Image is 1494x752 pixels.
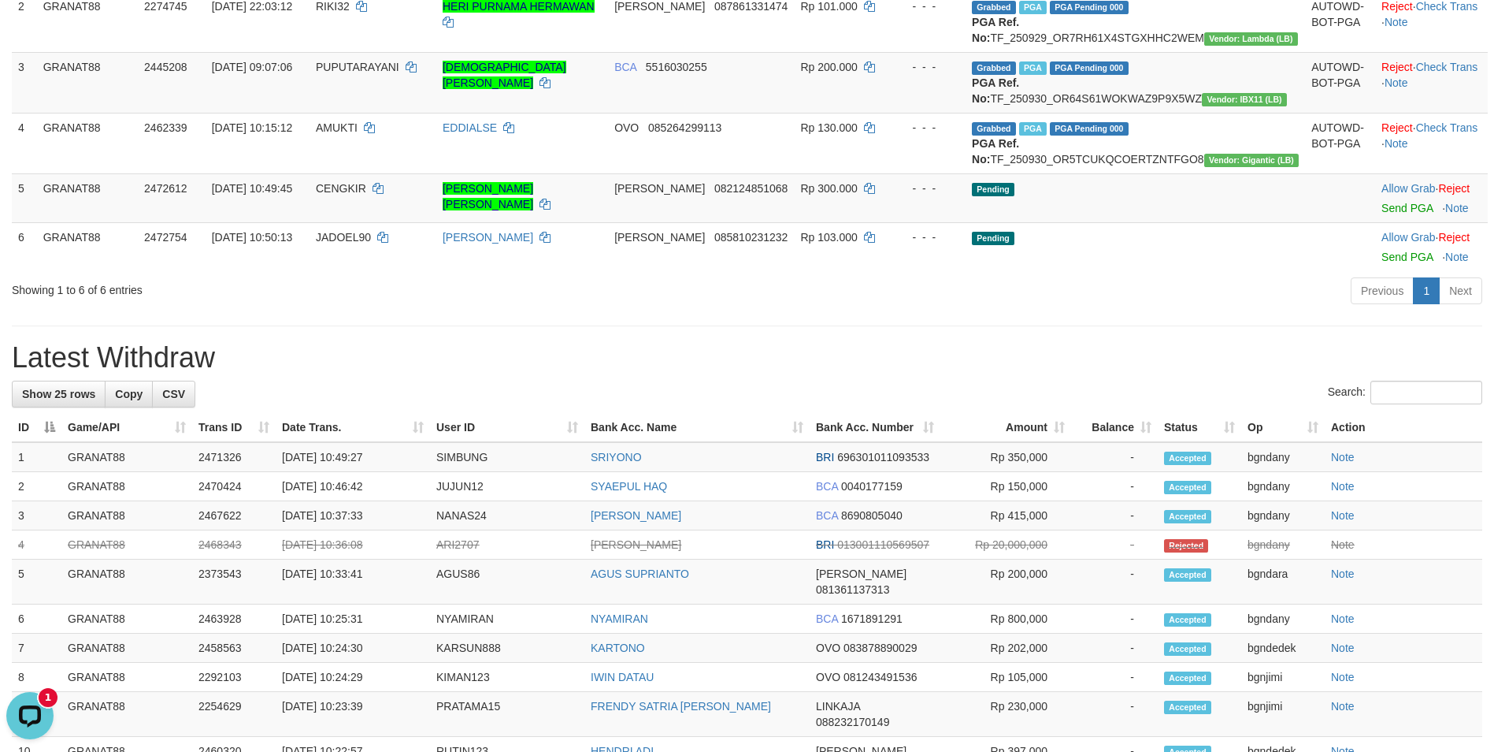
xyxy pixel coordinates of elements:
[276,692,430,737] td: [DATE] 10:23:39
[12,634,61,663] td: 7
[1331,642,1355,654] a: Note
[591,538,681,551] a: [PERSON_NAME]
[940,472,1071,501] td: Rp 150,000
[1071,530,1158,560] td: -
[12,52,37,113] td: 3
[816,700,860,713] span: LINKAJA
[1071,501,1158,530] td: -
[816,583,889,596] span: Copy 081361137313 to clipboard
[591,642,645,654] a: KARTONO
[61,530,192,560] td: GRANAT88
[276,442,430,472] td: [DATE] 10:49:27
[816,538,834,551] span: BRI
[1204,154,1299,167] span: Vendor URL: https://dashboard.q2checkout.com/secure
[591,671,654,683] a: IWIN DATAU
[1331,538,1355,551] a: Note
[1071,560,1158,605] td: -
[816,716,889,728] span: Copy 088232170149 to clipboard
[1071,663,1158,692] td: -
[940,692,1071,737] td: Rp 230,000
[12,530,61,560] td: 4
[430,442,584,472] td: SIMBUNG
[61,663,192,692] td: GRANAT88
[816,642,840,654] span: OVO
[1241,472,1325,501] td: bgndany
[972,1,1016,14] span: Grabbed
[1381,182,1435,195] a: Allow Grab
[1331,509,1355,522] a: Note
[1375,173,1488,222] td: ·
[966,52,1305,113] td: TF_250930_OR64S61WOKWAZ9P9X5WZ
[12,663,61,692] td: 8
[37,173,138,222] td: GRANAT88
[1019,122,1047,136] span: Marked by bgndedek
[6,6,54,54] button: Open LiveChat chat widget
[12,276,610,298] div: Showing 1 to 6 of 6 entries
[430,663,584,692] td: KIMAN123
[646,61,707,73] span: Copy 5516030255 to clipboard
[61,692,192,737] td: GRANAT88
[1375,113,1488,173] td: · ·
[1241,413,1325,442] th: Op: activate to sort column ascending
[1241,442,1325,472] td: bgndany
[1050,1,1129,14] span: PGA Pending
[1381,231,1435,244] a: Allow Grab
[192,692,276,737] td: 2254629
[1050,61,1129,75] span: PGA Pending
[37,113,138,173] td: GRANAT88
[816,612,838,625] span: BCA
[972,61,1016,75] span: Grabbed
[192,442,276,472] td: 2471326
[430,501,584,530] td: NANAS24
[1241,560,1325,605] td: bgndara
[591,480,667,493] a: SYAEPUL HAQ
[1381,121,1413,134] a: Reject
[430,634,584,663] td: KARSUN888
[316,231,371,244] span: JADOEL90
[12,222,37,271] td: 6
[144,121,187,134] span: 2462339
[144,182,187,195] span: 2472612
[614,182,705,195] span: [PERSON_NAME]
[1164,613,1211,627] span: Accepted
[591,700,771,713] a: FRENDY SATRIA [PERSON_NAME]
[12,605,61,634] td: 6
[1438,231,1470,244] a: Reject
[61,501,192,530] td: GRANAT88
[940,413,1071,442] th: Amount: activate to sort column ascending
[430,560,584,605] td: AGUS86
[816,451,834,463] span: BRI
[443,61,566,89] a: [DEMOGRAPHIC_DATA][PERSON_NAME]
[37,222,138,271] td: GRANAT88
[276,413,430,442] th: Date Trans.: activate to sort column ascending
[1019,1,1047,14] span: Marked by bgnjimi
[843,671,917,683] span: Copy 081243491536 to clipboard
[648,121,721,134] span: Copy 085264299113 to clipboard
[1375,222,1488,271] td: ·
[12,113,37,173] td: 4
[591,509,681,522] a: [PERSON_NAME]
[105,381,153,408] a: Copy
[1325,413,1482,442] th: Action
[316,121,358,134] span: AMUKTI
[816,671,840,683] span: OVO
[841,480,903,493] span: Copy 0040177159 to clipboard
[940,560,1071,605] td: Rp 200,000
[212,182,292,195] span: [DATE] 10:49:45
[714,182,788,195] span: Copy 082124851068 to clipboard
[12,442,61,472] td: 1
[61,605,192,634] td: GRANAT88
[212,61,292,73] span: [DATE] 09:07:06
[1331,451,1355,463] a: Note
[276,605,430,634] td: [DATE] 10:25:31
[162,388,185,400] span: CSV
[1439,277,1482,304] a: Next
[276,472,430,501] td: [DATE] 10:46:42
[800,121,857,134] span: Rp 130.000
[1164,539,1208,553] span: Rejected
[841,612,903,625] span: Copy 1671891291 to clipboard
[1202,93,1287,106] span: Vendor URL: https://dashboard.q2checkout.com/secure
[192,560,276,605] td: 2373543
[1071,442,1158,472] td: -
[800,231,857,244] span: Rp 103.000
